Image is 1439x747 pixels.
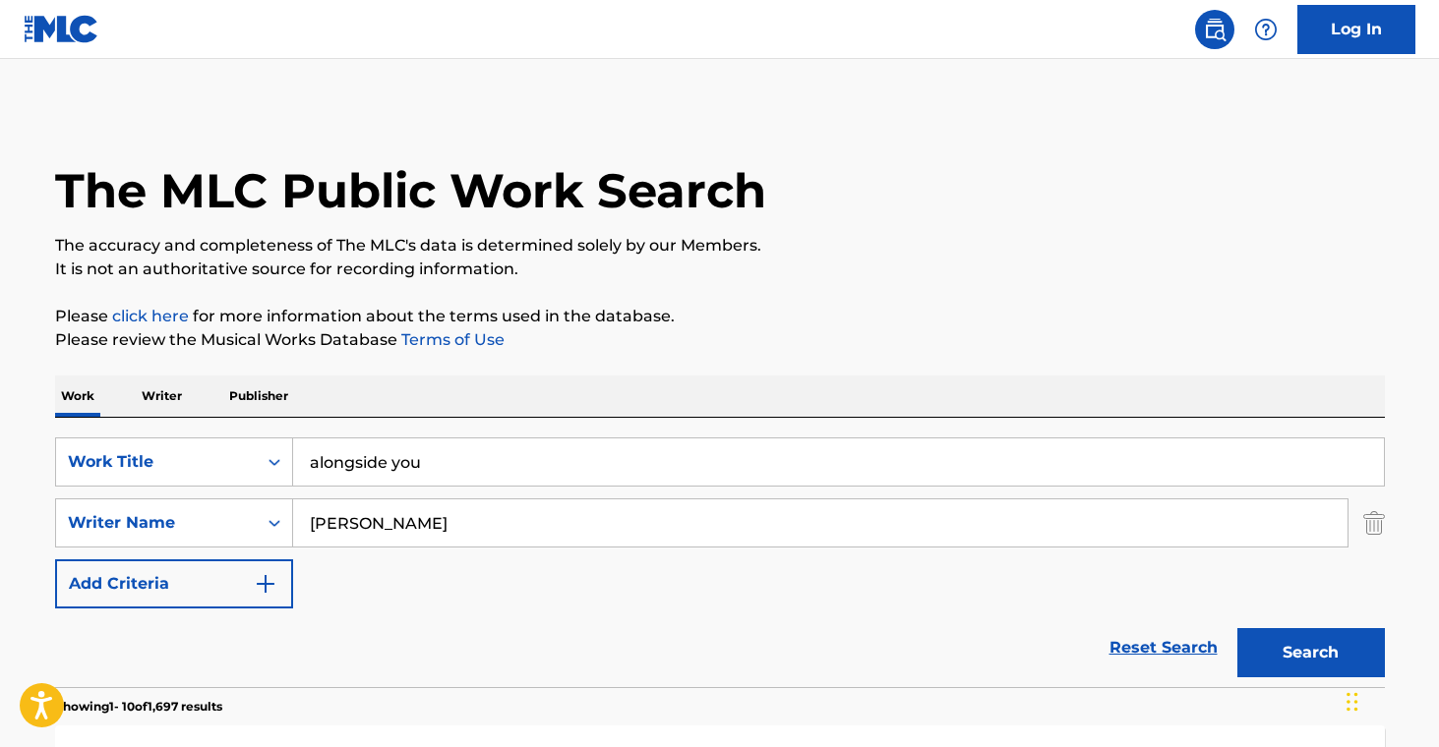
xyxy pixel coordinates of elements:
p: The accuracy and completeness of The MLC's data is determined solely by our Members. [55,234,1385,258]
p: Writer [136,375,188,417]
a: Reset Search [1100,626,1228,669]
iframe: Chat Widget [1341,653,1439,747]
img: 9d2ae6d4665cec9f34b9.svg [254,572,277,596]
div: Writer Name [68,511,245,535]
img: Delete Criterion [1363,498,1385,547]
a: Log In [1297,5,1415,54]
a: click here [112,307,189,325]
p: Please review the Musical Works Database [55,328,1385,352]
button: Add Criteria [55,559,293,608]
img: help [1254,18,1278,41]
button: Search [1237,628,1385,677]
div: Help [1246,10,1286,49]
div: Work Title [68,450,245,474]
p: Showing 1 - 10 of 1,697 results [55,698,222,716]
h1: The MLC Public Work Search [55,161,766,220]
p: Publisher [223,375,294,417]
form: Search Form [55,437,1385,687]
img: MLC Logo [24,15,99,43]
div: Drag [1347,672,1358,731]
a: Public Search [1195,10,1234,49]
p: Work [55,375,100,417]
a: Terms of Use [397,330,505,349]
p: Please for more information about the terms used in the database. [55,305,1385,328]
img: search [1203,18,1227,41]
p: It is not an authoritative source for recording information. [55,258,1385,281]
